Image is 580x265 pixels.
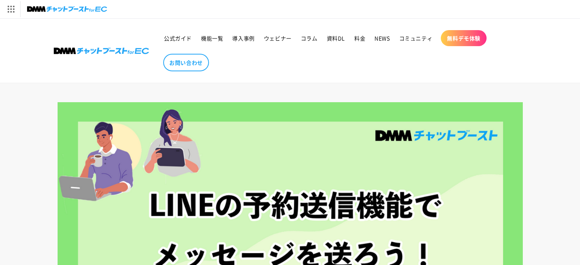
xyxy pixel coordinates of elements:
a: 公式ガイド [159,30,196,46]
a: お問い合わせ [163,54,209,71]
a: 無料デモ体験 [441,30,487,46]
a: 料金 [350,30,370,46]
span: 無料デモ体験 [447,35,480,42]
a: NEWS [370,30,394,46]
a: ウェビナー [259,30,296,46]
span: コミュニティ [399,35,433,42]
span: コラム [301,35,318,42]
span: お問い合わせ [169,59,203,66]
a: 資料DL [322,30,350,46]
a: コラム [296,30,322,46]
span: 公式ガイド [164,35,192,42]
span: NEWS [374,35,390,42]
span: 料金 [354,35,365,42]
span: 機能一覧 [201,35,223,42]
span: 資料DL [327,35,345,42]
a: 導入事例 [228,30,259,46]
img: サービス [1,1,20,17]
span: 導入事例 [232,35,254,42]
a: 機能一覧 [196,30,228,46]
img: 株式会社DMM Boost [54,48,149,54]
a: コミュニティ [395,30,437,46]
img: チャットブーストforEC [27,4,107,14]
span: ウェビナー [264,35,292,42]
